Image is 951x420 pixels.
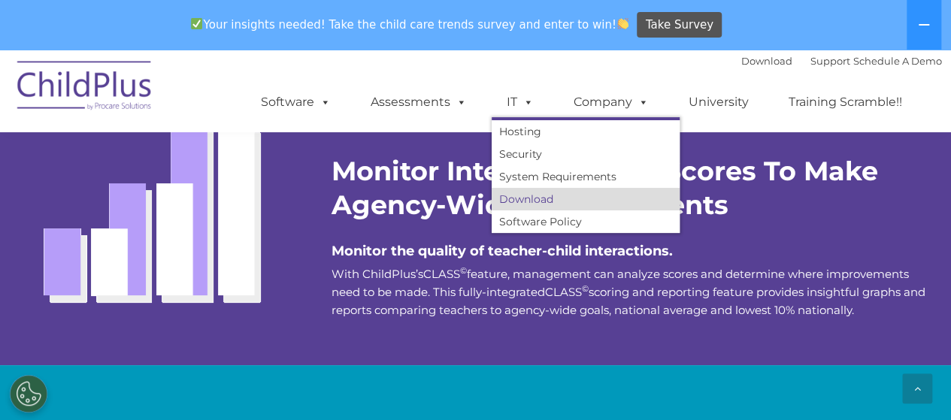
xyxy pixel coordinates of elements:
[774,87,917,117] a: Training Scramble!!
[191,18,202,29] img: ✅
[332,243,673,259] span: Monitor the quality of teacher-child interactions.
[853,55,942,67] a: Schedule A Demo
[332,267,925,317] span: With ChildPlus’s feature, management can analyze scores and determine where improvements need to ...
[246,87,346,117] a: Software
[545,285,582,299] a: CLASS
[10,50,160,125] img: ChildPlus by Procare Solutions
[741,55,792,67] a: Download
[674,87,764,117] a: University
[492,143,680,165] a: Security
[423,267,460,281] a: CLASS
[10,375,47,412] button: Cookies Settings
[559,87,664,117] a: Company
[741,55,942,67] font: |
[637,12,722,38] a: Take Survey
[21,79,295,324] img: Class-bars2.gif
[492,87,549,117] a: IT
[492,120,680,143] a: Hosting
[185,10,635,39] span: Your insights needed! Take the child care trends survey and enter to win!
[617,18,628,29] img: 👏
[582,283,589,294] sup: ©
[492,188,680,210] a: Download
[492,210,680,233] a: Software Policy
[492,165,680,188] a: System Requirements
[810,55,850,67] a: Support
[646,12,713,38] span: Take Survey
[460,265,467,276] sup: ©
[356,87,482,117] a: Assessments
[332,155,650,187] strong: Monitor Internal CLASS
